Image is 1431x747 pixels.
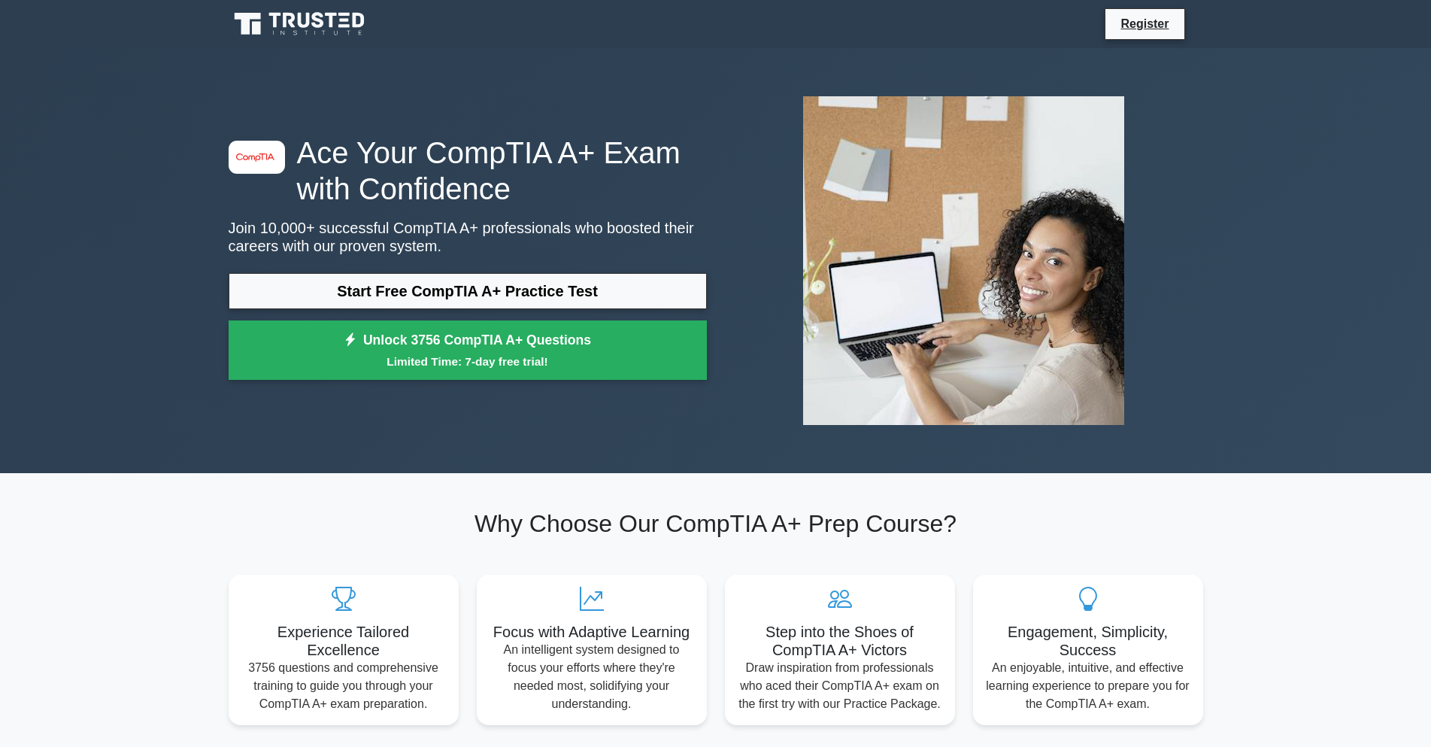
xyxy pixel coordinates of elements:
p: Draw inspiration from professionals who aced their CompTIA A+ exam on the first try with our Prac... [737,659,943,713]
p: An enjoyable, intuitive, and effective learning experience to prepare you for the CompTIA A+ exam. [985,659,1191,713]
a: Start Free CompTIA A+ Practice Test [229,273,707,309]
p: Join 10,000+ successful CompTIA A+ professionals who boosted their careers with our proven system. [229,219,707,255]
h1: Ace Your CompTIA A+ Exam with Confidence [229,135,707,207]
p: 3756 questions and comprehensive training to guide you through your CompTIA A+ exam preparation. [241,659,447,713]
a: Unlock 3756 CompTIA A+ QuestionsLimited Time: 7-day free trial! [229,320,707,381]
h5: Engagement, Simplicity, Success [985,623,1191,659]
h5: Focus with Adaptive Learning [489,623,695,641]
h5: Experience Tailored Excellence [241,623,447,659]
small: Limited Time: 7-day free trial! [247,353,688,370]
h5: Step into the Shoes of CompTIA A+ Victors [737,623,943,659]
p: An intelligent system designed to focus your efforts where they're needed most, solidifying your ... [489,641,695,713]
h2: Why Choose Our CompTIA A+ Prep Course? [229,509,1203,538]
a: Register [1111,14,1178,33]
